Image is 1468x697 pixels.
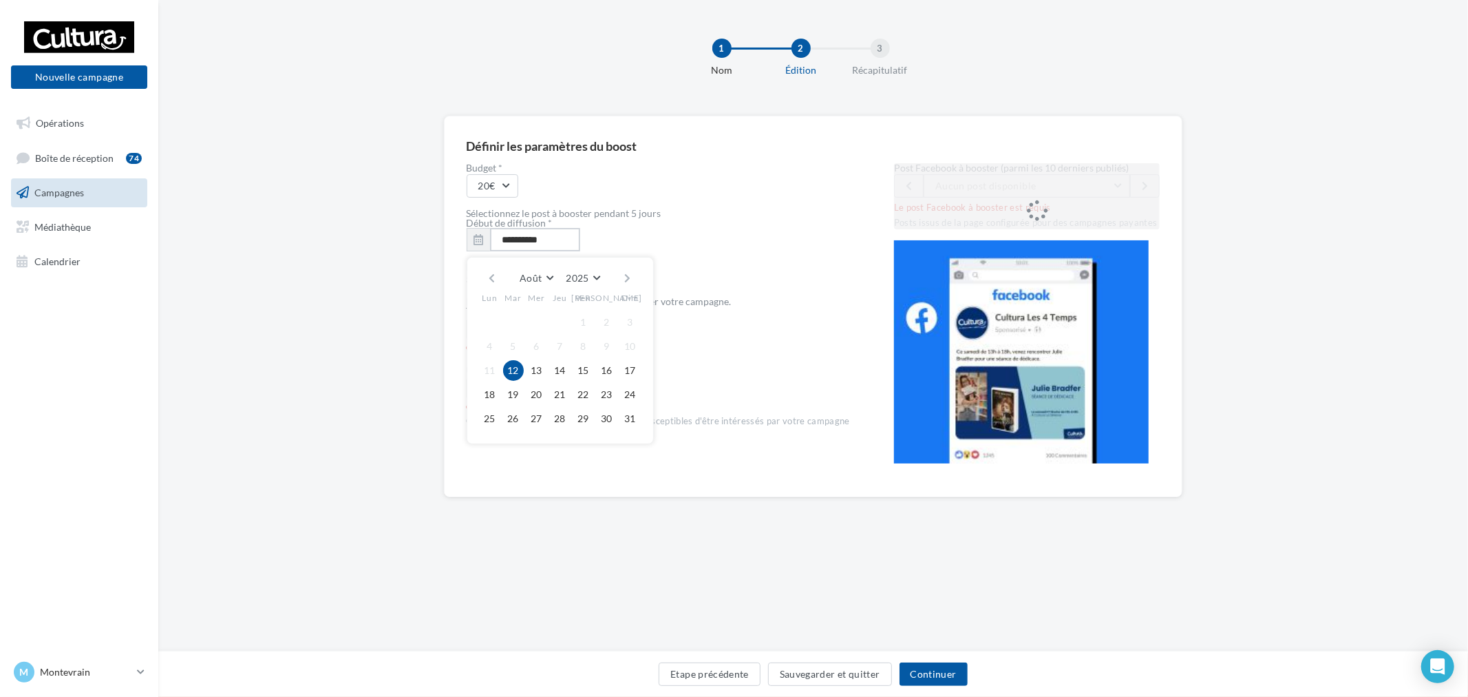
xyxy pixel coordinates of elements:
button: 8 [573,336,594,357]
div: Récapitulatif [836,63,924,77]
span: Mer [529,293,545,304]
button: 21 [550,384,571,405]
button: 1 [573,312,594,333]
button: 22 [573,384,594,405]
div: Nom [678,63,766,77]
span: Août [520,272,542,284]
p: Montevrain [40,665,131,679]
button: 18 [480,384,500,405]
span: Boîte de réception [35,152,114,163]
button: 13 [526,360,547,381]
a: Calendrier [8,247,150,276]
button: 12 [503,360,524,381]
button: 4 [480,336,500,357]
button: 19 [503,384,524,405]
button: Sauvegarder et quitter [768,663,892,686]
button: 2 [597,312,617,333]
img: operation-preview [894,240,1149,464]
span: Jeu [553,293,567,304]
div: Définir les paramètres du boost [467,140,637,152]
span: Médiathèque [34,221,91,233]
div: Édition [757,63,845,77]
div: Durée de diffusion * [467,262,850,272]
button: 7 [550,336,571,357]
span: Campagnes [34,187,84,198]
button: 9 [597,336,617,357]
span: 2025 [566,272,589,284]
div: Champ requis [467,342,850,355]
div: 74 [126,153,142,164]
span: 5 jours [467,262,850,284]
button: 30 [597,408,617,429]
div: Remplissez les informations pour paramétrer votre campagne. [467,297,850,306]
a: Médiathèque [8,213,150,242]
button: 3 [620,312,641,333]
button: Etape précédente [659,663,760,686]
label: Budget * [467,163,850,173]
button: 24 [620,384,641,405]
span: Lun [482,293,498,304]
button: 2025 [561,269,606,288]
label: Début de diffusion * [467,218,553,228]
button: 20 [526,384,547,405]
button: 25 [480,408,500,429]
a: M Montevrain [11,659,147,685]
button: 14 [550,360,571,381]
button: 15 [573,360,594,381]
button: 28 [550,408,571,429]
button: 10 [620,336,641,357]
button: 31 [620,408,641,429]
button: 20€ [467,174,518,198]
button: 27 [526,408,547,429]
span: Opérations [36,117,84,129]
button: 6 [526,336,547,357]
div: 3 [871,39,890,58]
span: Dim [622,293,639,304]
span: M [20,665,29,679]
span: Calendrier [34,255,81,267]
button: Continuer [900,663,968,686]
div: Cet univers définira le panel d'internautes susceptibles d'être intéressés par votre campagne [467,415,850,428]
button: 29 [573,408,594,429]
button: 26 [503,408,524,429]
button: Nouvelle campagne [11,65,147,89]
div: Univers produits * [467,366,850,375]
div: 2 [791,39,811,58]
button: 16 [597,360,617,381]
button: Août [514,269,558,288]
button: 5 [503,336,524,357]
button: 23 [597,384,617,405]
a: Boîte de réception74 [8,143,150,173]
div: 1 [712,39,732,58]
div: Champ requis [467,402,850,414]
button: 17 [620,360,641,381]
a: Opérations [8,109,150,138]
span: [PERSON_NAME] [571,293,642,304]
a: Campagnes [8,178,150,207]
div: Open Intercom Messenger [1421,650,1454,683]
div: Sélectionnez le post à booster pendant 5 jours [467,209,850,218]
div: Thématique du post * [467,306,850,316]
span: Mar [505,293,522,304]
button: 11 [480,360,500,381]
